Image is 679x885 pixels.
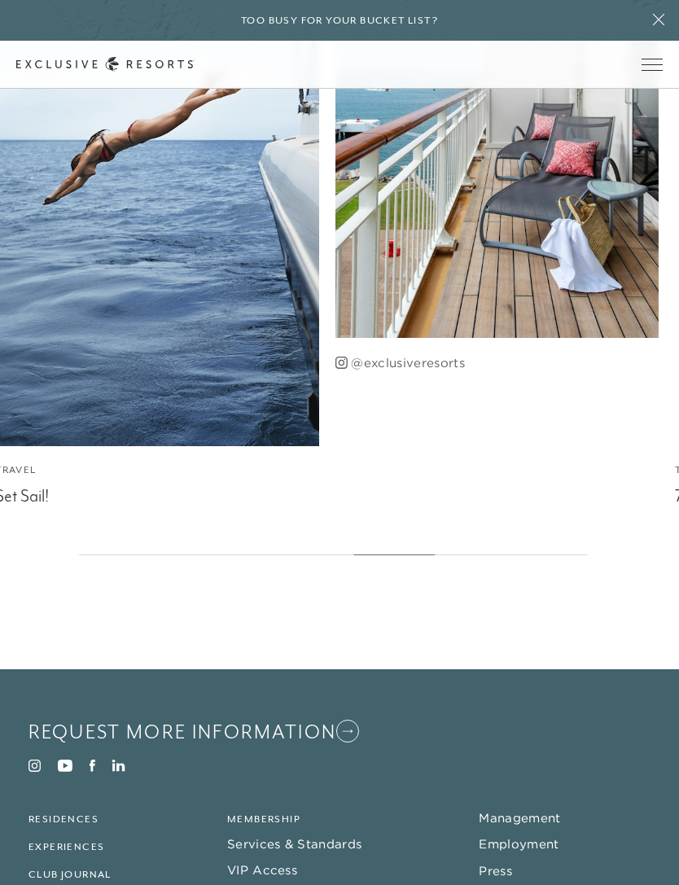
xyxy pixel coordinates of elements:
button: Open navigation [642,59,663,70]
a: VIP Access [227,862,297,878]
a: Press [479,863,512,878]
a: Employment [479,836,559,852]
a: Residences [28,813,99,825]
a: Services & Standards [227,836,361,852]
span: @exclusiveresorts [351,354,464,373]
iframe: Qualified Messenger [604,810,679,885]
h6: Too busy for your bucket list? [241,13,438,28]
a: Request More Information [28,718,359,747]
a: Club Journal [28,869,112,880]
a: Membership [227,813,300,825]
a: Management [479,810,560,826]
a: @exclusiveresorts [335,15,658,373]
a: Experiences [28,841,104,852]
